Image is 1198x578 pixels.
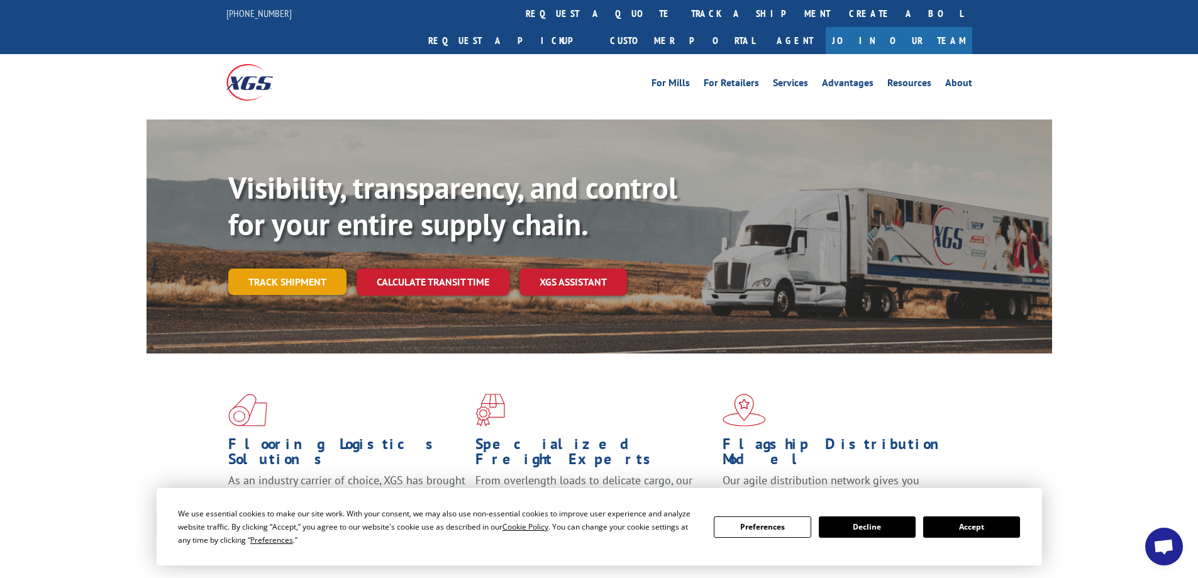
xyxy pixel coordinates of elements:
a: Advantages [822,78,874,92]
h1: Flagship Distribution Model [723,436,960,473]
span: Our agile distribution network gives you nationwide inventory management on demand. [723,473,954,503]
a: [PHONE_NUMBER] [226,7,292,19]
div: Cookie Consent Prompt [157,488,1042,565]
a: Track shipment [228,269,347,295]
span: As an industry carrier of choice, XGS has brought innovation and dedication to flooring logistics... [228,473,465,518]
button: Decline [819,516,916,538]
a: Calculate transit time [357,269,509,296]
img: xgs-icon-focused-on-flooring-red [475,394,505,426]
a: Services [773,78,808,92]
button: Accept [923,516,1020,538]
button: Preferences [714,516,811,538]
span: Cookie Policy [502,521,548,532]
b: Visibility, transparency, and control for your entire supply chain. [228,168,677,243]
a: About [945,78,972,92]
a: Join Our Team [826,27,972,54]
h1: Flooring Logistics Solutions [228,436,466,473]
div: We use essential cookies to make our site work. With your consent, we may also use non-essential ... [178,507,699,547]
a: Customer Portal [601,27,764,54]
a: Agent [764,27,826,54]
a: Request a pickup [419,27,601,54]
a: For Mills [652,78,690,92]
img: xgs-icon-total-supply-chain-intelligence-red [228,394,267,426]
img: xgs-icon-flagship-distribution-model-red [723,394,766,426]
a: XGS ASSISTANT [519,269,627,296]
a: For Retailers [704,78,759,92]
div: Open chat [1145,528,1183,565]
span: Preferences [250,535,293,545]
p: From overlength loads to delicate cargo, our experienced staff knows the best way to move your fr... [475,473,713,529]
h1: Specialized Freight Experts [475,436,713,473]
a: Resources [887,78,931,92]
